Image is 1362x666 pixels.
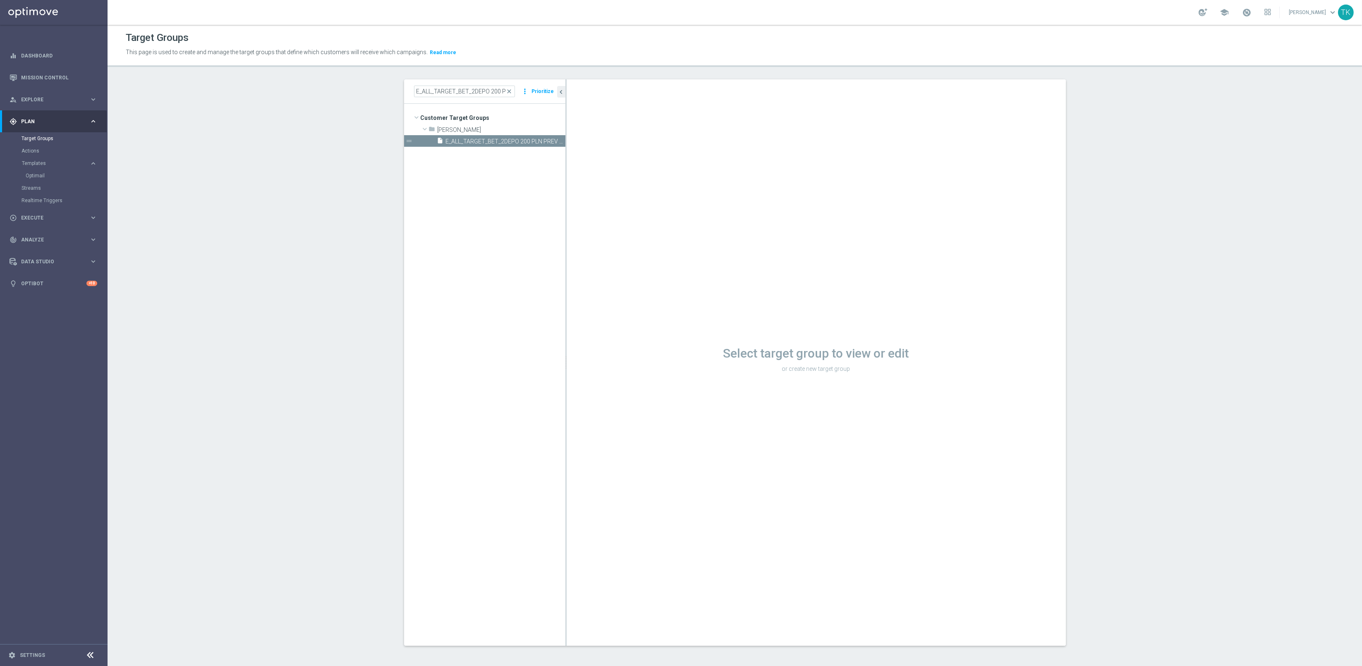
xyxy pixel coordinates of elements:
span: E_ALL_TARGET_BET_2DEPO 200 PLN PREV MONTH_200825 [446,138,565,145]
div: TK [1338,5,1354,20]
button: track_changes Analyze keyboard_arrow_right [9,236,98,243]
div: Optimail [26,169,107,182]
button: chevron_left [557,86,565,98]
i: track_changes [10,236,17,243]
button: Mission Control [9,74,98,81]
i: play_circle_outline [10,214,17,222]
i: keyboard_arrow_right [89,236,97,243]
i: keyboard_arrow_right [89,160,97,167]
a: Settings [20,653,45,658]
a: Optibot [21,272,86,294]
button: person_search Explore keyboard_arrow_right [9,96,98,103]
a: Target Groups [22,135,86,142]
button: Templates keyboard_arrow_right [22,160,98,167]
div: Data Studio [10,258,89,265]
button: gps_fixed Plan keyboard_arrow_right [9,118,98,125]
span: Analyze [21,237,89,242]
a: Streams [22,185,86,191]
a: Actions [22,148,86,154]
span: keyboard_arrow_down [1328,8,1337,17]
span: school [1220,8,1229,17]
i: person_search [10,96,17,103]
i: keyboard_arrow_right [89,258,97,265]
div: Execute [10,214,89,222]
button: Data Studio keyboard_arrow_right [9,258,98,265]
span: Templates [22,161,81,166]
a: Realtime Triggers [22,197,86,204]
span: This page is used to create and manage the target groups that define which customers will receive... [126,49,428,55]
i: more_vert [521,86,529,97]
i: settings [8,652,16,659]
i: insert_drive_file [437,137,444,147]
a: Dashboard [21,45,97,67]
p: or create new target group [567,365,1066,372]
div: Dashboard [10,45,97,67]
div: Streams [22,182,107,194]
div: Actions [22,145,107,157]
button: lightbulb Optibot +10 [9,280,98,287]
i: gps_fixed [10,118,17,125]
i: equalizer [10,52,17,60]
div: Templates [22,157,107,182]
i: keyboard_arrow_right [89,95,97,103]
div: Mission Control [10,67,97,88]
span: Plan [21,119,89,124]
div: Realtime Triggers [22,194,107,207]
a: Optimail [26,172,86,179]
button: Prioritize [531,86,555,97]
div: Explore [10,96,89,103]
span: Explore [21,97,89,102]
span: close [506,88,513,95]
i: keyboard_arrow_right [89,117,97,125]
i: keyboard_arrow_right [89,214,97,222]
button: Read more [429,48,457,57]
span: Execute [21,215,89,220]
span: Customer Target Groups [421,112,565,124]
i: chevron_left [558,88,565,96]
div: Optibot [10,272,97,294]
a: Mission Control [21,67,97,88]
h1: Select target group to view or edit [567,346,1066,361]
button: play_circle_outline Execute keyboard_arrow_right [9,215,98,221]
i: folder [429,126,436,135]
a: [PERSON_NAME]keyboard_arrow_down [1288,6,1338,19]
div: Target Groups [22,132,107,145]
h1: Target Groups [126,32,189,44]
div: +10 [86,281,97,286]
button: equalizer Dashboard [9,53,98,59]
input: Quick find group or folder [414,86,515,97]
span: Tomasz K. [438,127,565,134]
div: Templates [22,161,89,166]
i: lightbulb [10,280,17,287]
div: Analyze [10,236,89,243]
span: Data Studio [21,259,89,264]
div: Plan [10,118,89,125]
